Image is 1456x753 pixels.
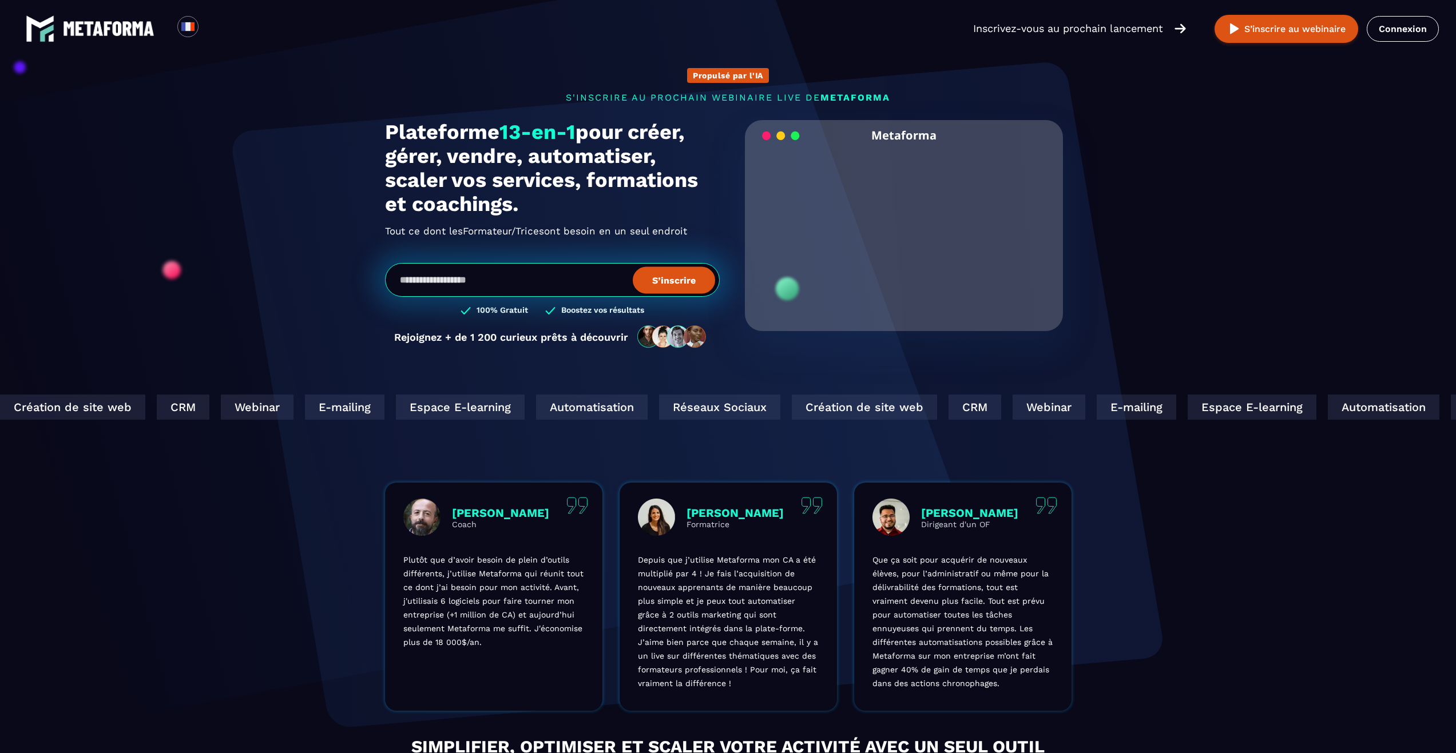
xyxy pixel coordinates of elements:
[536,395,648,420] div: Automatisation
[792,395,937,420] div: Création de site web
[157,395,209,420] div: CRM
[221,395,293,420] div: Webinar
[753,150,1055,301] video: Your browser does not support the video tag.
[1215,15,1358,43] button: S’inscrire au webinaire
[1013,395,1085,420] div: Webinar
[1036,497,1057,514] img: quote
[181,19,195,34] img: fr
[545,305,556,316] img: checked
[872,553,1053,690] p: Que ça soit pour acquérir de nouveaux élèves, pour l’administratif ou même pour la délivrabilité ...
[949,395,1001,420] div: CRM
[561,305,644,316] h3: Boostez vos résultats
[477,305,528,316] h3: 100% Gratuit
[638,499,675,536] img: profile
[634,325,711,349] img: community-people
[659,395,780,420] div: Réseaux Sociaux
[499,120,576,144] span: 13-en-1
[687,520,784,529] p: Formatrice
[394,331,628,343] p: Rejoignez + de 1 200 curieux prêts à découvrir
[1175,22,1186,35] img: arrow-right
[693,71,763,80] p: Propulsé par l'IA
[26,14,54,43] img: logo
[461,305,471,316] img: checked
[1188,395,1316,420] div: Espace E-learning
[452,520,549,529] p: Coach
[921,520,1018,529] p: Dirigeant d'un OF
[1328,395,1439,420] div: Automatisation
[463,222,544,240] span: Formateur/Trices
[63,21,154,36] img: logo
[871,120,937,150] h2: Metaforma
[385,222,720,240] h2: Tout ce dont les ont besoin en un seul endroit
[208,22,217,35] input: Search for option
[638,553,819,690] p: Depuis que j’utilise Metaforma mon CA a été multiplié par 4 ! Je fais l’acquisition de nouveaux a...
[1227,22,1241,36] img: play
[403,499,441,536] img: profile
[403,553,584,649] p: Plutôt que d’avoir besoin de plein d’outils différents, j’utilise Metaforma qui réunit tout ce do...
[801,497,823,514] img: quote
[385,92,1072,103] p: s'inscrire au prochain webinaire live de
[820,92,890,103] span: METAFORMA
[452,506,549,520] p: [PERSON_NAME]
[1367,16,1439,42] a: Connexion
[687,506,784,520] p: [PERSON_NAME]
[973,21,1163,37] p: Inscrivez-vous au prochain lancement
[385,120,720,216] h1: Plateforme pour créer, gérer, vendre, automatiser, scaler vos services, formations et coachings.
[566,497,588,514] img: quote
[633,266,715,293] button: S’inscrire
[1097,395,1176,420] div: E-mailing
[872,499,910,536] img: profile
[921,506,1018,520] p: [PERSON_NAME]
[762,130,800,141] img: loading
[199,16,227,41] div: Search for option
[396,395,525,420] div: Espace E-learning
[305,395,384,420] div: E-mailing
